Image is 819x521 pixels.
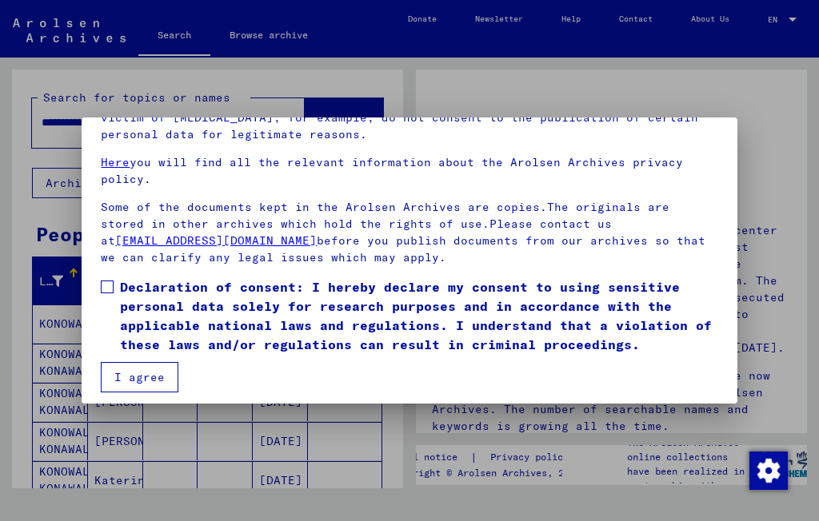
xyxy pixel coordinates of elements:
[749,451,788,490] img: Change consent
[101,154,717,188] p: you will find all the relevant information about the Arolsen Archives privacy policy.
[749,451,787,489] div: Change consent
[115,233,317,248] a: [EMAIL_ADDRESS][DOMAIN_NAME]
[120,277,717,354] span: Declaration of consent: I hereby declare my consent to using sensitive personal data solely for r...
[101,93,717,143] p: Please if you, as someone who is personally affected or as a relative of a victim of [MEDICAL_DAT...
[101,199,717,266] p: Some of the documents kept in the Arolsen Archives are copies.The originals are stored in other a...
[101,155,130,169] a: Here
[101,362,178,392] button: I agree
